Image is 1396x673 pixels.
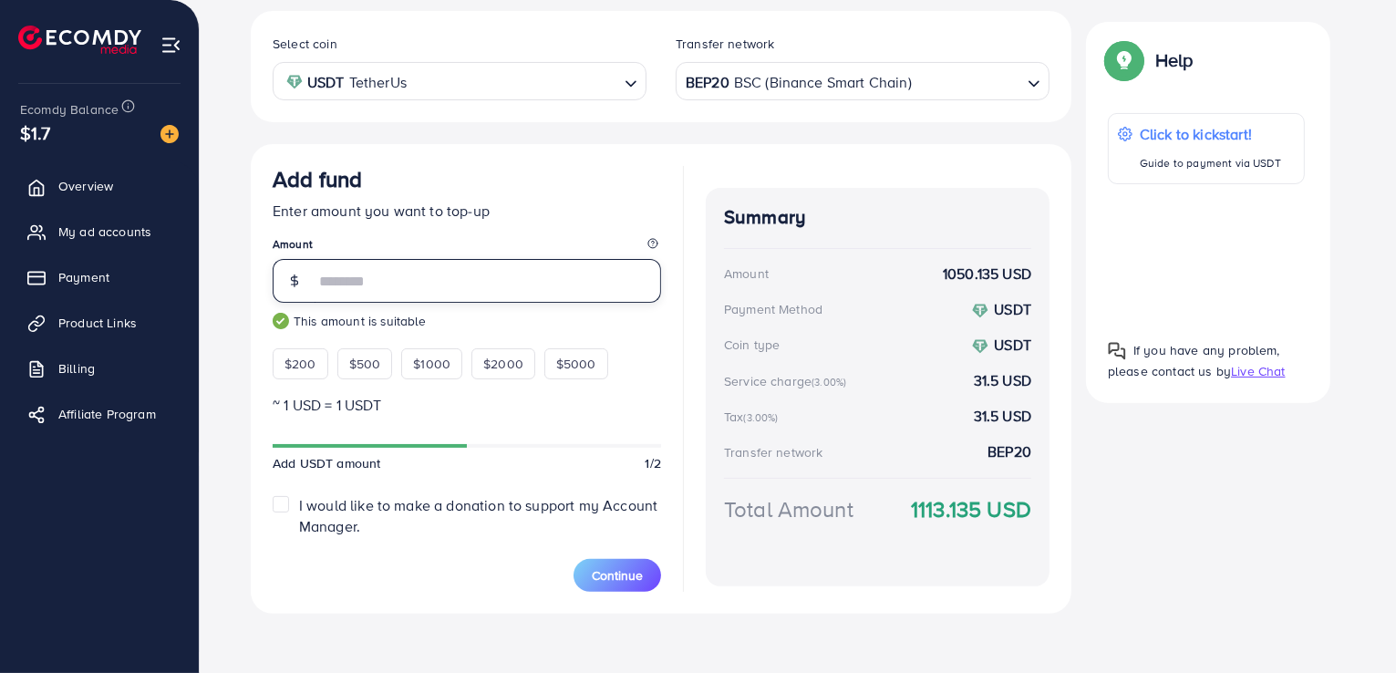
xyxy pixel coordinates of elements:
small: (3.00%) [812,375,846,389]
h3: Add fund [273,166,362,192]
div: Search for option [273,62,646,99]
strong: 1050.135 USD [943,264,1031,285]
span: Billing [58,359,95,378]
span: Continue [592,566,643,585]
a: Affiliate Program [14,396,185,432]
span: BSC (Binance Smart Chain) [734,69,912,96]
label: Select coin [273,35,337,53]
div: Service charge [724,372,852,390]
input: Search for option [914,67,1020,96]
span: Ecomdy Balance [20,100,119,119]
p: Click to kickstart! [1140,123,1281,145]
strong: 31.5 USD [974,406,1031,427]
span: Add USDT amount [273,454,380,472]
a: Product Links [14,305,185,341]
strong: BEP20 [686,69,729,96]
div: Transfer network [724,443,823,461]
div: Tax [724,408,784,426]
span: TetherUs [349,69,407,96]
small: This amount is suitable [273,312,661,330]
p: ~ 1 USD = 1 USDT [273,394,661,416]
span: 1/2 [646,454,661,472]
a: My ad accounts [14,213,185,250]
img: Popup guide [1108,44,1141,77]
div: Total Amount [724,493,853,525]
img: coin [972,338,988,355]
span: $2000 [483,355,523,373]
img: coin [286,74,303,90]
a: Billing [14,350,185,387]
div: Search for option [676,62,1050,99]
p: Help [1155,49,1194,71]
span: I would like to make a donation to support my Account Manager. [299,495,657,536]
strong: USDT [994,335,1031,355]
span: If you have any problem, please contact us by [1108,341,1280,380]
span: Live Chat [1231,362,1285,380]
div: Amount [724,264,769,283]
img: guide [273,313,289,329]
strong: 31.5 USD [974,370,1031,391]
legend: Amount [273,236,661,259]
div: Coin type [724,336,780,354]
span: $200 [284,355,316,373]
strong: 1113.135 USD [911,493,1031,525]
img: logo [18,26,141,54]
span: $1000 [413,355,450,373]
span: My ad accounts [58,223,151,241]
span: Overview [58,177,113,195]
span: Payment [58,268,109,286]
a: Overview [14,168,185,204]
iframe: Chat [1318,591,1382,659]
input: Search for option [412,67,617,96]
span: Affiliate Program [58,405,156,423]
p: Guide to payment via USDT [1140,152,1281,174]
span: $5000 [556,355,596,373]
strong: USDT [307,69,345,96]
img: coin [972,303,988,319]
span: Product Links [58,314,137,332]
img: image [160,125,179,143]
small: (3.00%) [743,410,778,425]
div: Payment Method [724,300,822,318]
img: menu [160,35,181,56]
a: Payment [14,259,185,295]
button: Continue [574,559,661,592]
span: $500 [349,355,381,373]
label: Transfer network [676,35,775,53]
h4: Summary [724,206,1031,229]
strong: BEP20 [988,441,1031,462]
span: $1.7 [20,119,51,146]
p: Enter amount you want to top-up [273,200,661,222]
strong: USDT [994,299,1031,319]
img: Popup guide [1108,342,1126,360]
